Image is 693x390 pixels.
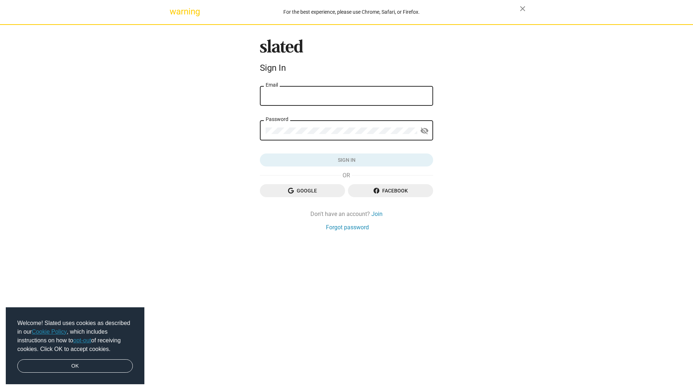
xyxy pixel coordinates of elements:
div: Don't have an account? [260,210,433,218]
button: Show password [417,124,432,138]
button: Google [260,184,345,197]
div: For the best experience, please use Chrome, Safari, or Firefox. [183,7,520,17]
a: Cookie Policy [32,329,67,335]
mat-icon: visibility_off [420,125,429,136]
span: Facebook [354,184,427,197]
mat-icon: warning [170,7,178,16]
a: dismiss cookie message [17,359,133,373]
sl-branding: Sign In [260,39,433,76]
mat-icon: close [518,4,527,13]
a: opt-out [73,337,91,343]
div: cookieconsent [6,307,144,385]
div: Sign In [260,63,433,73]
span: Google [266,184,339,197]
span: Welcome! Slated uses cookies as described in our , which includes instructions on how to of recei... [17,319,133,354]
a: Forgot password [326,224,369,231]
button: Facebook [348,184,433,197]
a: Join [371,210,383,218]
